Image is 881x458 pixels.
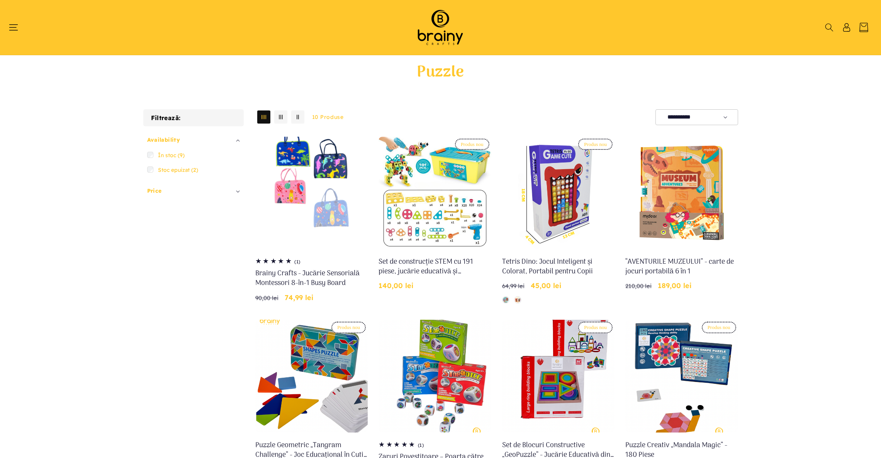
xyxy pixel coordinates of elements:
[158,152,185,159] span: În stoc (9)
[143,132,244,148] summary: Availability (0 selectat)
[12,23,22,32] summary: Meniu
[824,23,834,32] summary: Căutați
[312,114,344,120] span: 10 produse
[625,257,738,276] a: “AVENTURILE MUZEULUI” - carte de jocuri portabilă 6 în 1
[147,187,162,194] span: Price
[379,257,491,276] a: Set de construcție STEM cu 191 piese, jucărie educativă și interactivă cu șuruburi și bormașină, ...
[407,8,473,47] img: Brainy Crafts
[158,166,198,173] span: Stoc epuizat (2)
[502,257,615,276] a: Tetris Dino: Jocul Inteligent și Colorat, Portabil pentru Copii
[255,269,368,288] a: Brainy Crafts - Jucărie Sensorială Montessori 8-în-1 Busy Board
[143,183,244,199] summary: Price
[147,136,180,143] span: Availability
[143,109,244,126] h2: Filtrează:
[143,65,738,80] h1: Puzzle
